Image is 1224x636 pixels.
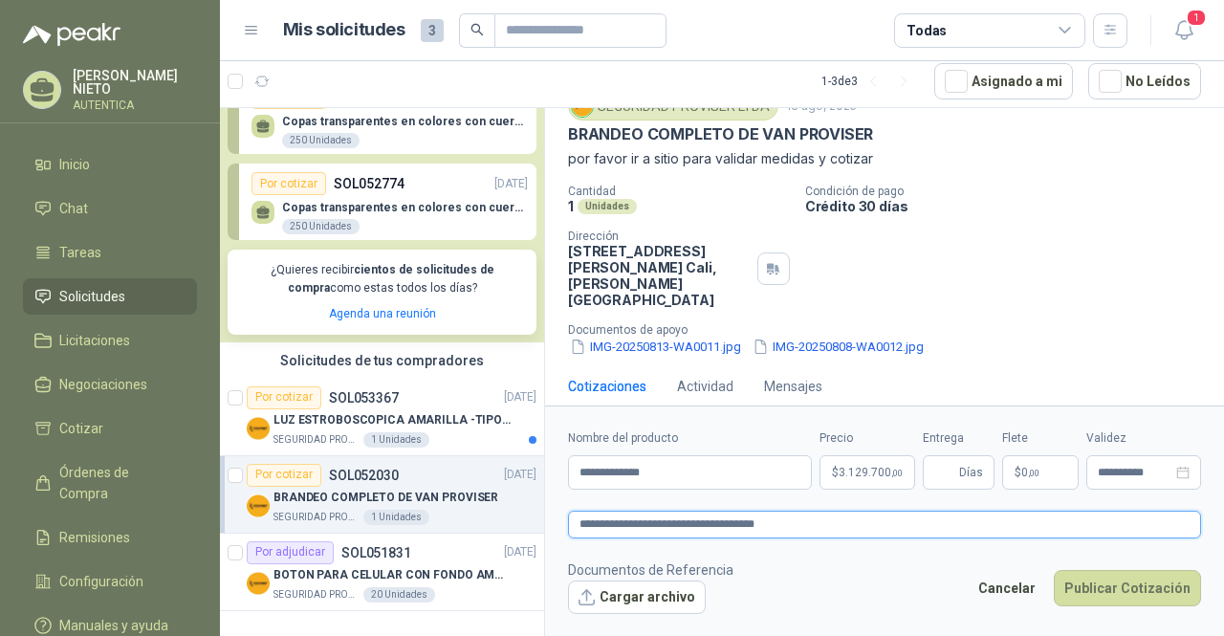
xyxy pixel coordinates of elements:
[907,20,947,41] div: Todas
[251,172,326,195] div: Por cotizar
[283,16,405,44] h1: Mis solicitudes
[363,432,429,448] div: 1 Unidades
[239,261,525,297] p: ¿Quieres recibir como estas todos los días?
[247,541,334,564] div: Por adjudicar
[288,263,494,295] b: cientos de solicitudes de compra
[23,234,197,271] a: Tareas
[820,455,915,490] p: $3.129.700,00
[578,199,637,214] div: Unidades
[751,337,926,357] button: IMG-20250808-WA0012.jpg
[23,519,197,556] a: Remisiones
[273,432,360,448] p: SEGURIDAD PROVISER LTDA
[23,563,197,600] a: Configuración
[329,469,399,482] p: SOL052030
[273,510,360,525] p: SEGURIDAD PROVISER LTDA
[494,175,528,193] p: [DATE]
[568,243,750,308] p: [STREET_ADDRESS][PERSON_NAME] Cali , [PERSON_NAME][GEOGRAPHIC_DATA]
[282,133,360,148] div: 250 Unidades
[59,286,125,307] span: Solicitudes
[1086,429,1201,448] label: Validez
[273,566,512,584] p: BOTON PARA CELULAR CON FONDO AMARILLO
[820,429,915,448] label: Precio
[568,230,750,243] p: Dirección
[934,63,1073,99] button: Asignado a mi
[764,376,822,397] div: Mensajes
[568,337,743,357] button: IMG-20250813-WA0011.jpg
[1167,13,1201,48] button: 1
[1021,467,1039,478] span: 0
[59,571,143,592] span: Configuración
[220,456,544,534] a: Por cotizarSOL052030[DATE] Company LogoBRANDEO COMPLETO DE VAN PROVISERSEGURIDAD PROVISER LTDA1 U...
[568,198,574,214] p: 1
[891,468,903,478] span: ,00
[568,323,1216,337] p: Documentos de apoyo
[59,527,130,548] span: Remisiones
[59,198,88,219] span: Chat
[23,278,197,315] a: Solicitudes
[1054,570,1201,606] button: Publicar Cotización
[73,99,197,111] p: AUTENTICA
[568,148,1201,169] p: por favor ir a sitio para validar medidas y cotizar
[805,198,1216,214] p: Crédito 30 días
[821,66,919,97] div: 1 - 3 de 3
[247,464,321,487] div: Por cotizar
[59,154,90,175] span: Inicio
[247,572,270,595] img: Company Logo
[1015,467,1021,478] span: $
[23,190,197,227] a: Chat
[282,115,528,128] p: Copas transparentes en colores con cuerda (con una marca).
[1002,455,1079,490] p: $ 0,00
[968,570,1046,606] button: Cancelar
[228,164,536,240] a: Por cotizarSOL052774[DATE] Copas transparentes en colores con cuerda (con dos marcas).250 Unidades
[59,374,147,395] span: Negociaciones
[504,543,536,561] p: [DATE]
[568,124,873,144] p: BRANDEO COMPLETO DE VAN PROVISER
[470,23,484,36] span: search
[839,467,903,478] span: 3.129.700
[329,391,399,405] p: SOL053367
[363,587,435,603] div: 20 Unidades
[568,429,812,448] label: Nombre del producto
[23,146,197,183] a: Inicio
[568,376,646,397] div: Cotizaciones
[247,386,321,409] div: Por cotizar
[59,462,179,504] span: Órdenes de Compra
[334,173,404,194] p: SOL052774
[23,410,197,447] a: Cotizar
[568,581,706,615] button: Cargar archivo
[1088,63,1201,99] button: No Leídos
[1002,429,1079,448] label: Flete
[282,201,528,214] p: Copas transparentes en colores con cuerda (con dos marcas).
[282,219,360,234] div: 250 Unidades
[23,23,120,46] img: Logo peakr
[247,417,270,440] img: Company Logo
[220,534,544,611] a: Por adjudicarSOL051831[DATE] Company LogoBOTON PARA CELULAR CON FONDO AMARILLOSEGURIDAD PROVISER ...
[273,411,512,429] p: LUZ ESTROBOSCOPICA AMARILLA -TIPO BALA
[1028,468,1039,478] span: ,00
[1186,9,1207,27] span: 1
[59,242,101,263] span: Tareas
[59,330,130,351] span: Licitaciones
[273,489,498,507] p: BRANDEO COMPLETO DE VAN PROVISER
[421,19,444,42] span: 3
[220,379,544,456] a: Por cotizarSOL053367[DATE] Company LogoLUZ ESTROBOSCOPICA AMARILLA -TIPO BALASEGURIDAD PROVISER L...
[23,454,197,512] a: Órdenes de Compra
[59,615,168,636] span: Manuales y ayuda
[23,322,197,359] a: Licitaciones
[363,510,429,525] div: 1 Unidades
[59,418,103,439] span: Cotizar
[568,559,733,581] p: Documentos de Referencia
[247,494,270,517] img: Company Logo
[504,388,536,406] p: [DATE]
[273,587,360,603] p: SEGURIDAD PROVISER LTDA
[228,77,536,154] a: Por cotizarSOL052777[DATE] Copas transparentes en colores con cuerda (con una marca).250 Unidades
[923,429,994,448] label: Entrega
[73,69,197,96] p: [PERSON_NAME] NIETO
[23,366,197,403] a: Negociaciones
[805,185,1216,198] p: Condición de pago
[341,546,411,559] p: SOL051831
[568,185,790,198] p: Cantidad
[504,466,536,484] p: [DATE]
[959,456,983,489] span: Días
[220,342,544,379] div: Solicitudes de tus compradores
